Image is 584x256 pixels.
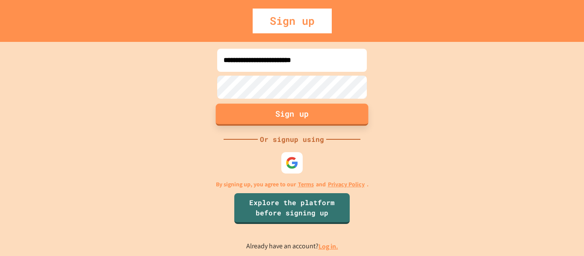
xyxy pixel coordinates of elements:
[234,193,350,224] a: Explore the platform before signing up
[319,242,338,251] a: Log in.
[286,156,298,169] img: google-icon.svg
[216,180,369,189] p: By signing up, you agree to our and .
[298,180,314,189] a: Terms
[328,180,365,189] a: Privacy Policy
[253,9,332,33] div: Sign up
[216,103,369,126] button: Sign up
[258,134,326,144] div: Or signup using
[246,241,338,252] p: Already have an account?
